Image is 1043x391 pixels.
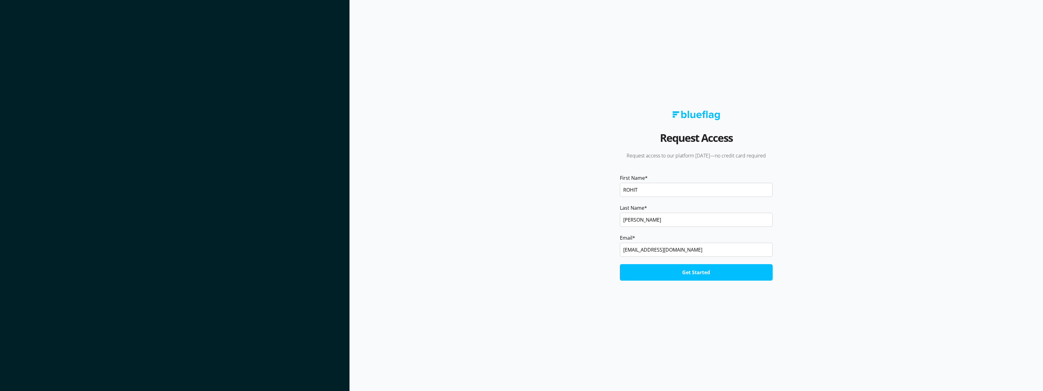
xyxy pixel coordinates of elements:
[620,264,773,281] input: Get Started
[620,243,773,257] input: name@yourcompany.com.au
[611,152,781,159] p: Request access to our platform [DATE]—no credit card required
[660,129,733,152] h2: Request Access
[620,234,632,242] span: Email
[620,204,644,212] span: Last Name
[620,174,645,182] span: First Name
[620,183,773,197] input: John
[672,111,720,120] img: Blue Flag logo
[620,213,773,227] input: Smith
